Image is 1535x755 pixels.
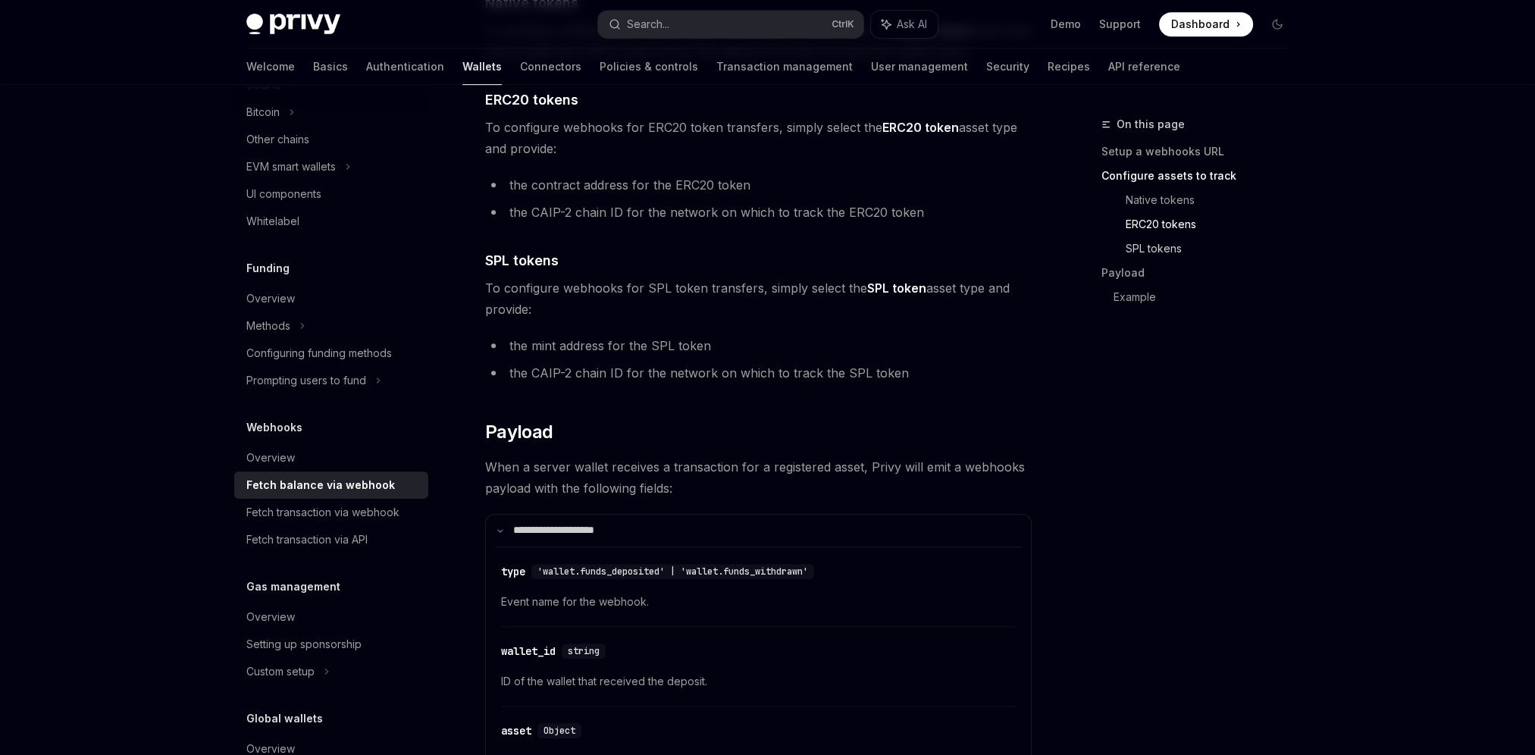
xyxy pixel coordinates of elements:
li: the CAIP-2 chain ID for the network on which to track the SPL token [485,362,1032,384]
h5: Funding [246,259,290,277]
button: Toggle dark mode [1265,12,1289,36]
span: ERC20 tokens [485,89,578,110]
span: To configure webhooks for SPL token transfers, simply select the asset type and provide: [485,277,1032,320]
a: SPL tokens [1126,237,1302,261]
a: Fetch transaction via API [234,526,428,553]
div: Search... [627,15,669,33]
span: Event name for the webhook. [501,593,1016,611]
a: Authentication [366,49,444,85]
span: 'wallet.funds_deposited' | 'wallet.funds_withdrawn' [537,565,808,578]
div: Bitcoin [246,103,280,121]
button: Search...CtrlK [598,11,863,38]
a: Configuring funding methods [234,340,428,367]
div: Fetch transaction via API [246,531,368,549]
span: Payload [485,420,553,444]
li: the mint address for the SPL token [485,335,1032,356]
a: Fetch balance via webhook [234,471,428,499]
a: Basics [313,49,348,85]
span: On this page [1117,115,1185,133]
span: When a server wallet receives a transaction for a registered asset, Privy will emit a webhooks pa... [485,456,1032,499]
div: Other chains [246,130,309,149]
div: asset [501,723,531,738]
a: Welcome [246,49,295,85]
a: Support [1099,17,1141,32]
span: ID of the wallet that received the deposit. [501,672,1016,691]
a: Wallets [462,49,502,85]
span: Ask AI [897,17,927,32]
a: Fetch transaction via webhook [234,499,428,526]
a: Native tokens [1126,188,1302,212]
li: the CAIP-2 chain ID for the network on which to track the ERC20 token [485,202,1032,223]
button: Ask AI [871,11,938,38]
div: Configuring funding methods [246,344,392,362]
div: Overview [246,449,295,467]
div: Whitelabel [246,212,299,230]
a: UI components [234,180,428,208]
a: Configure assets to track [1101,164,1302,188]
div: UI components [246,185,321,203]
a: API reference [1108,49,1180,85]
a: Example [1114,285,1302,309]
div: Overview [246,608,295,626]
div: wallet_id [501,644,556,659]
strong: ERC20 token [882,120,959,135]
a: Overview [234,285,428,312]
a: Security [986,49,1029,85]
a: Setup a webhooks URL [1101,139,1302,164]
h5: Global wallets [246,710,323,728]
h5: Webhooks [246,418,302,437]
a: Recipes [1048,49,1090,85]
img: dark logo [246,14,340,35]
div: Custom setup [246,663,315,681]
span: Object [544,725,575,737]
span: string [568,645,600,657]
li: the contract address for the ERC20 token [485,174,1032,196]
div: type [501,564,525,579]
a: Payload [1101,261,1302,285]
span: SPL tokens [485,250,559,271]
a: Setting up sponsorship [234,631,428,658]
a: Policies & controls [600,49,698,85]
span: Dashboard [1171,17,1230,32]
a: Demo [1051,17,1081,32]
div: Fetch transaction via webhook [246,503,399,522]
a: Overview [234,444,428,471]
div: EVM smart wallets [246,158,336,176]
a: Dashboard [1159,12,1253,36]
div: Prompting users to fund [246,371,366,390]
a: ERC20 tokens [1126,212,1302,237]
a: Transaction management [716,49,853,85]
a: Other chains [234,126,428,153]
span: Ctrl K [832,18,854,30]
div: Setting up sponsorship [246,635,362,653]
div: Fetch balance via webhook [246,476,395,494]
span: To configure webhooks for ERC20 token transfers, simply select the asset type and provide: [485,117,1032,159]
a: Whitelabel [234,208,428,235]
div: Overview [246,290,295,308]
a: Connectors [520,49,581,85]
strong: SPL token [867,280,926,296]
div: Methods [246,317,290,335]
a: User management [871,49,968,85]
a: Overview [234,603,428,631]
h5: Gas management [246,578,340,596]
